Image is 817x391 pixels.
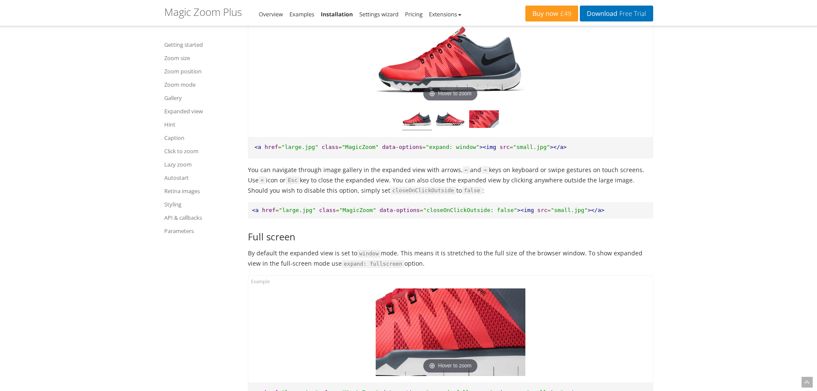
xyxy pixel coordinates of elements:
[164,212,237,223] a: API & callbacks
[463,166,470,174] code: ←
[281,144,318,150] span: "large.jpg"
[462,187,482,194] code: false
[164,119,237,130] a: Hint
[259,10,283,18] a: Overview
[164,66,237,76] a: Zoom position
[275,207,279,213] span: =
[164,6,242,18] h1: Magic Zoom Plus
[321,10,353,18] a: Installation
[426,144,479,150] span: "expand: window"
[517,207,534,213] span: ><img
[525,6,578,21] a: Buy now£49
[164,159,237,170] a: Lazy zoom
[164,146,237,156] a: Click to zoom
[164,106,237,116] a: Expanded view
[259,176,266,184] code: ×
[164,199,237,209] a: Styling
[164,133,237,143] a: Caption
[357,250,381,258] code: window
[500,144,509,150] span: src
[537,207,547,213] span: src
[376,16,525,104] a: Hover to zoom
[164,173,237,183] a: Autostart
[286,176,300,184] code: Esc
[422,144,426,150] span: =
[550,144,567,150] span: ></a>
[405,10,422,18] a: Pricing
[617,10,646,17] span: Free Trial
[255,144,262,150] span: <a
[336,207,339,213] span: =
[322,144,338,150] span: class
[265,144,278,150] span: href
[390,187,456,194] code: closeOnClickOutside
[164,79,237,90] a: Zoom mode
[551,207,588,213] span: "small.jpg"
[319,207,336,213] span: class
[513,144,550,150] span: "small.jpg"
[252,207,259,213] span: <a
[342,144,379,150] span: "MagicZoom"
[279,207,316,213] span: "large.jpg"
[164,93,237,103] a: Gallery
[339,207,376,213] span: "MagicZoom"
[376,288,525,376] a: Hover to zoom
[509,144,513,150] span: =
[420,207,423,213] span: =
[382,144,422,150] span: data-options
[558,10,572,17] span: £49
[479,144,496,150] span: ><img
[423,207,517,213] span: "closeOnClickOutside: false"
[164,186,237,196] a: Retina images
[164,39,237,50] a: Getting started
[342,260,405,268] code: expand: fullscreen
[262,207,275,213] span: href
[359,10,399,18] a: Settings wizard
[481,166,489,174] code: →
[580,6,653,21] a: DownloadFree Trial
[164,53,237,63] a: Zoom size
[278,144,281,150] span: =
[164,226,237,236] a: Parameters
[338,144,342,150] span: =
[429,10,461,18] a: Extensions
[547,207,551,213] span: =
[248,231,653,242] h3: Full screen
[588,207,604,213] span: ></a>
[289,10,314,18] a: Examples
[380,207,420,213] span: data-options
